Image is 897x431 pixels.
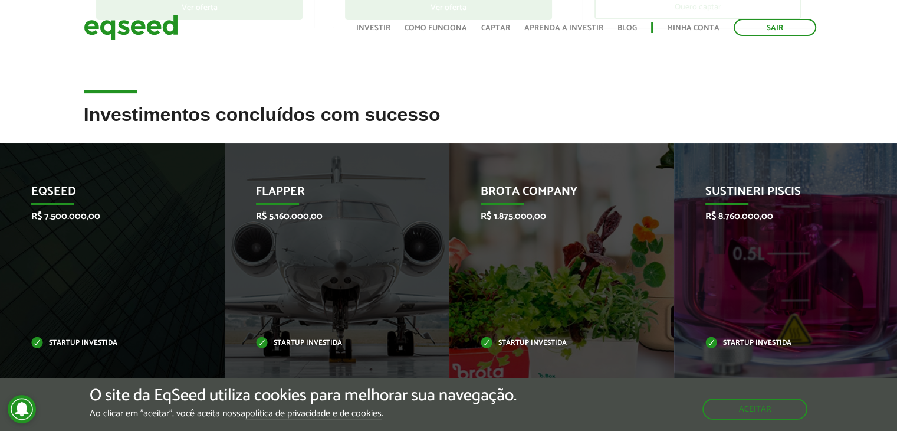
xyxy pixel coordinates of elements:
[702,399,807,420] button: Aceitar
[481,24,510,32] a: Captar
[84,105,814,143] h2: Investimentos concluídos com sucesso
[481,340,626,347] p: Startup investida
[245,409,382,419] a: política de privacidade e de cookies
[481,211,626,222] p: R$ 1.875.000,00
[90,408,517,419] p: Ao clicar em "aceitar", você aceita nossa .
[256,340,401,347] p: Startup investida
[84,12,178,43] img: EqSeed
[734,19,816,36] a: Sair
[524,24,603,32] a: Aprenda a investir
[256,185,401,205] p: Flapper
[705,185,850,205] p: Sustineri Piscis
[617,24,637,32] a: Blog
[705,211,850,222] p: R$ 8.760.000,00
[667,24,719,32] a: Minha conta
[31,211,176,222] p: R$ 7.500.000,00
[31,340,176,347] p: Startup investida
[31,185,176,205] p: EqSeed
[90,387,517,405] h5: O site da EqSeed utiliza cookies para melhorar sua navegação.
[356,24,390,32] a: Investir
[481,185,626,205] p: Brota Company
[705,340,850,347] p: Startup investida
[256,211,401,222] p: R$ 5.160.000,00
[405,24,467,32] a: Como funciona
